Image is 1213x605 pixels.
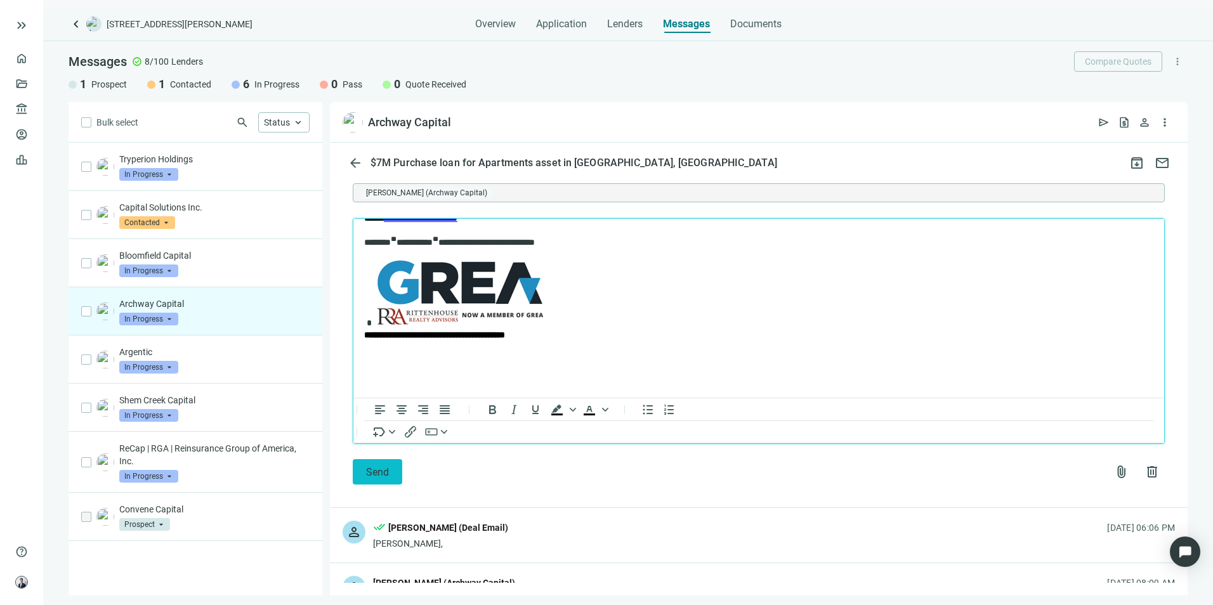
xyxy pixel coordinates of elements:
p: Bloomfield Capital [119,249,310,262]
button: Underline [525,402,546,417]
span: arrow_back [348,155,363,171]
span: 0 [394,77,400,92]
button: Send [353,459,402,485]
span: In Progress [254,78,299,91]
button: more_vert [1155,112,1175,133]
span: account_balance [15,103,24,115]
span: [STREET_ADDRESS][PERSON_NAME] [107,18,252,30]
span: Pass [343,78,362,91]
span: search [236,116,249,129]
span: In Progress [119,168,178,181]
span: request_quote [1118,116,1131,129]
img: 551c5464-61c6-45c0-929c-7ab44fa3cd90 [96,254,114,272]
div: Archway Capital [368,115,451,130]
img: 31c32400-31ef-4cfb-b5cf-71df2757d258 [96,508,114,526]
span: Quote Received [405,78,466,91]
p: Archway Capital [119,297,310,310]
span: Lenders [607,18,643,30]
span: mail [1155,155,1170,171]
span: more_vert [1172,56,1183,67]
span: archive [1129,155,1144,171]
button: keyboard_double_arrow_right [14,18,29,33]
span: Overview [475,18,516,30]
button: Italic [503,402,525,417]
button: archive [1124,150,1150,176]
span: attach_file [1114,464,1129,479]
p: Capital Solutions Inc. [119,201,310,214]
img: YYZ2VZas1ta_1GlZn47hg9eANRD03HAFZLrWu70lb5ThelsLRf6jjUMrztOS-_5dICnitv4gmq8SGXs6WQ3XQdqdoc-f8srfd... [21,39,192,107]
button: person [1134,112,1155,133]
a: keyboard_arrow_left [69,16,84,32]
div: Open Intercom Messenger [1170,537,1200,567]
button: Numbered list [659,402,680,417]
p: Argentic [119,346,310,358]
span: done_all [373,521,386,537]
button: attach_file [1109,459,1134,485]
img: 8f46ff4e-3980-47c9-8f89-c6462f6ea58f [96,453,114,471]
span: Bulk select [96,115,138,129]
span: Messages [663,18,710,30]
span: send [1098,116,1110,129]
span: In Progress [119,361,178,374]
button: Align left [369,402,391,417]
button: send [1094,112,1114,133]
p: Tryperion Holdings [119,153,310,166]
button: Justify [434,402,456,417]
span: keyboard_arrow_up [292,117,304,128]
span: delete [1144,464,1160,479]
span: person [346,524,362,540]
span: help [15,545,28,558]
img: a66782bd-e828-413a-8d75-a3fa46026ad3 [96,399,114,417]
span: Prospect [119,518,170,531]
span: Messages [69,54,127,69]
span: Prospect [91,78,127,91]
span: In Progress [119,470,178,483]
button: delete [1139,459,1165,485]
button: Insert merge tag [369,424,400,439]
span: In Progress [119,264,178,277]
p: ReCap | RGA | Reinsurance Group of America, Inc. [119,442,310,467]
img: avatar [16,576,27,588]
div: Text color Black [579,402,610,417]
button: Align right [412,402,434,417]
button: arrow_back [343,150,368,176]
div: [DATE] 08:09 AM [1107,576,1175,590]
span: 8/100 [145,55,169,68]
div: [PERSON_NAME] (Deal Email) [388,521,508,535]
span: Lenders [171,55,203,68]
span: [PERSON_NAME] (Archway Capital) [366,186,487,199]
iframe: Rich Text Area [353,219,1164,398]
span: 0 [331,77,338,92]
button: Align center [391,402,412,417]
img: 37bf931d-942b-4e44-99fb-0f8919a1c81a [343,112,363,133]
button: more_vert [1167,51,1188,72]
div: Background color Black [546,402,578,417]
div: [PERSON_NAME] (Archway Capital) [373,576,515,590]
button: Bullet list [637,402,659,417]
span: Anthony Johnston (Archway Capital) [361,186,492,199]
span: 1 [80,77,86,92]
span: person [1138,116,1151,129]
button: request_quote [1114,112,1134,133]
span: 6 [243,77,249,92]
span: Status [264,117,290,127]
span: person [346,580,362,595]
img: deal-logo [86,16,102,32]
p: Shem Creek Capital [119,394,310,407]
img: 415133d3-aa46-4756-b3af-560e70600fb2.png [96,206,114,224]
button: Compare Quotes [1074,51,1162,72]
span: 1 [159,77,165,92]
img: c7652aa0-7a0e-4b45-9ad1-551f88ce4c3e [96,351,114,368]
button: Insert/edit link [400,424,421,439]
span: Send [366,466,389,478]
div: [DATE] 06:06 PM [1107,521,1175,535]
span: check_circle [132,56,142,67]
img: ecea4647-36fe-4e82-8aab-6937313b83ac [96,158,114,176]
button: Bold [482,402,503,417]
span: Documents [730,18,782,30]
span: In Progress [119,409,178,422]
div: $7M Purchase loan for Apartments asset in [GEOGRAPHIC_DATA], [GEOGRAPHIC_DATA] [368,157,780,169]
p: Convene Capital [119,503,310,516]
